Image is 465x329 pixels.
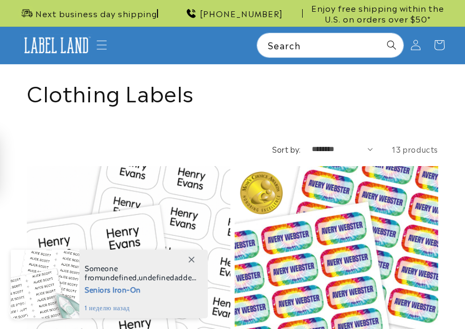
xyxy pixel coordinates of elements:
[101,273,137,282] span: undefined
[307,3,448,24] span: Enjoy free shipping within the U.S. on orders over $50*
[139,273,174,282] span: undefined
[27,78,438,106] h1: Clothing Labels
[200,8,283,19] span: [PHONE_NUMBER]
[16,30,96,61] a: Label Land
[90,33,114,57] summary: Menu
[20,34,93,57] img: Label Land
[85,264,197,282] span: Someone from , added this product to their cart.
[272,144,301,154] label: Sort by:
[380,33,403,57] button: Search
[392,144,438,154] span: 13 products
[35,8,157,19] span: Next business day shipping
